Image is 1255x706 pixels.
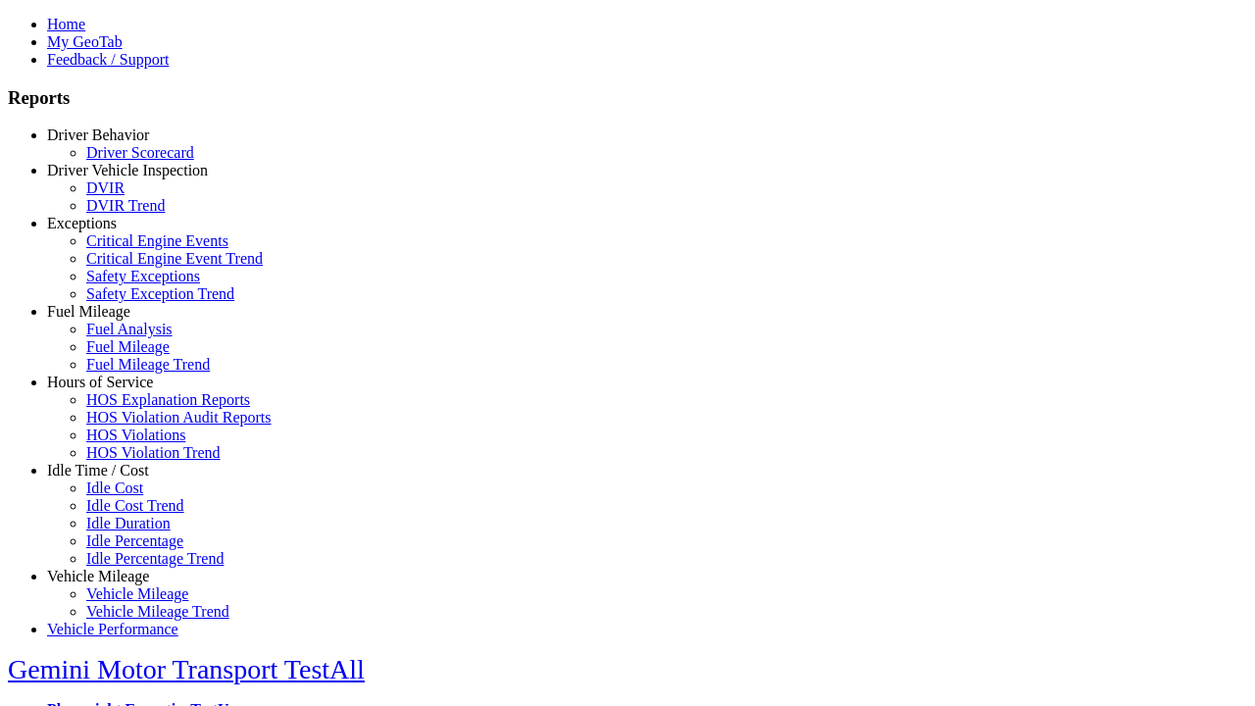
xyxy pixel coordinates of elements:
[8,654,365,684] a: Gemini Motor Transport TestAll
[86,479,143,496] a: Idle Cost
[86,515,171,531] a: Idle Duration
[86,550,224,567] a: Idle Percentage Trend
[86,250,263,267] a: Critical Engine Event Trend
[86,285,234,302] a: Safety Exception Trend
[47,303,130,320] a: Fuel Mileage
[86,197,165,214] a: DVIR Trend
[47,215,117,231] a: Exceptions
[86,144,194,161] a: Driver Scorecard
[47,126,149,143] a: Driver Behavior
[86,321,173,337] a: Fuel Analysis
[47,462,149,479] a: Idle Time / Cost
[47,374,153,390] a: Hours of Service
[47,33,123,50] a: My GeoTab
[86,444,221,461] a: HOS Violation Trend
[86,356,210,373] a: Fuel Mileage Trend
[86,268,200,284] a: Safety Exceptions
[86,232,228,249] a: Critical Engine Events
[47,162,208,178] a: Driver Vehicle Inspection
[86,585,188,602] a: Vehicle Mileage
[86,391,250,408] a: HOS Explanation Reports
[47,16,85,32] a: Home
[86,179,125,196] a: DVIR
[47,51,169,68] a: Feedback / Support
[86,532,183,549] a: Idle Percentage
[86,497,184,514] a: Idle Cost Trend
[47,568,149,584] a: Vehicle Mileage
[86,338,170,355] a: Fuel Mileage
[86,409,272,426] a: HOS Violation Audit Reports
[86,603,229,620] a: Vehicle Mileage Trend
[47,621,178,637] a: Vehicle Performance
[8,87,1247,109] h3: Reports
[86,427,185,443] a: HOS Violations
